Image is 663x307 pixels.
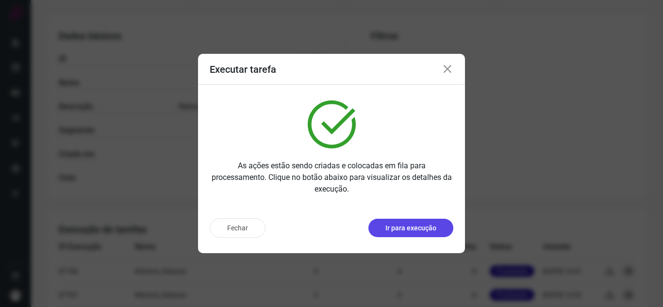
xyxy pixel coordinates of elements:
[368,219,453,237] button: Ir para execução
[210,218,265,238] button: Fechar
[308,100,356,148] img: verified.svg
[385,223,436,233] p: Ir para execução
[210,160,453,195] p: As ações estão sendo criadas e colocadas em fila para processamento. Clique no botão abaixo para ...
[210,64,276,75] h3: Executar tarefa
